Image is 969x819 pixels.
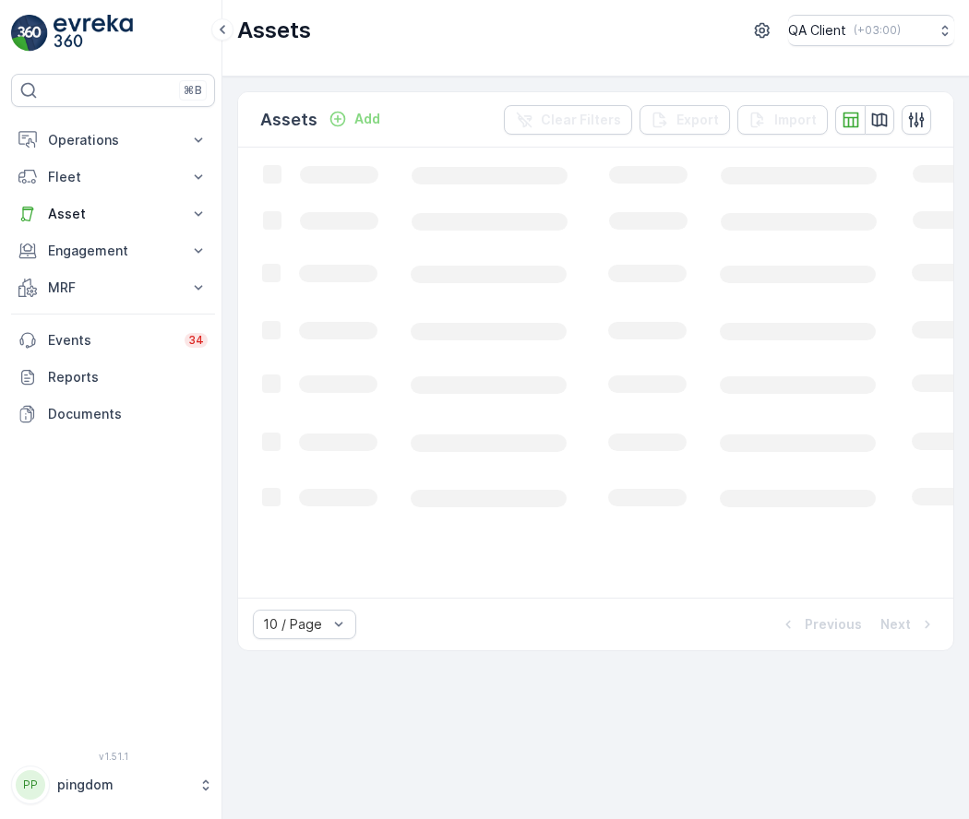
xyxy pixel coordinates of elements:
[11,766,215,804] button: PPpingdom
[880,615,911,634] p: Next
[788,21,846,40] p: QA Client
[11,15,48,52] img: logo
[737,105,828,135] button: Import
[48,168,178,186] p: Fleet
[48,331,173,350] p: Events
[774,111,817,129] p: Import
[805,615,862,634] p: Previous
[777,613,864,635] button: Previous
[48,205,178,223] p: Asset
[11,196,215,232] button: Asset
[504,105,632,135] button: Clear Filters
[11,359,215,396] a: Reports
[57,776,189,794] p: pingdom
[48,131,178,149] p: Operations
[260,107,317,133] p: Assets
[541,111,621,129] p: Clear Filters
[354,110,380,128] p: Add
[11,122,215,159] button: Operations
[188,333,204,348] p: 34
[640,105,730,135] button: Export
[54,15,133,52] img: logo_light-DOdMpM7g.png
[11,269,215,306] button: MRF
[321,108,388,130] button: Add
[48,405,208,423] p: Documents
[48,242,178,260] p: Engagement
[11,751,215,762] span: v 1.51.1
[879,613,939,635] button: Next
[48,279,178,297] p: MRF
[11,159,215,196] button: Fleet
[11,322,215,359] a: Events34
[48,368,208,386] p: Reports
[788,15,954,46] button: QA Client(+03:00)
[11,232,215,269] button: Engagement
[676,111,719,129] p: Export
[16,770,45,800] div: PP
[237,16,311,45] p: Assets
[11,396,215,433] a: Documents
[184,83,202,98] p: ⌘B
[854,23,901,38] p: ( +03:00 )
